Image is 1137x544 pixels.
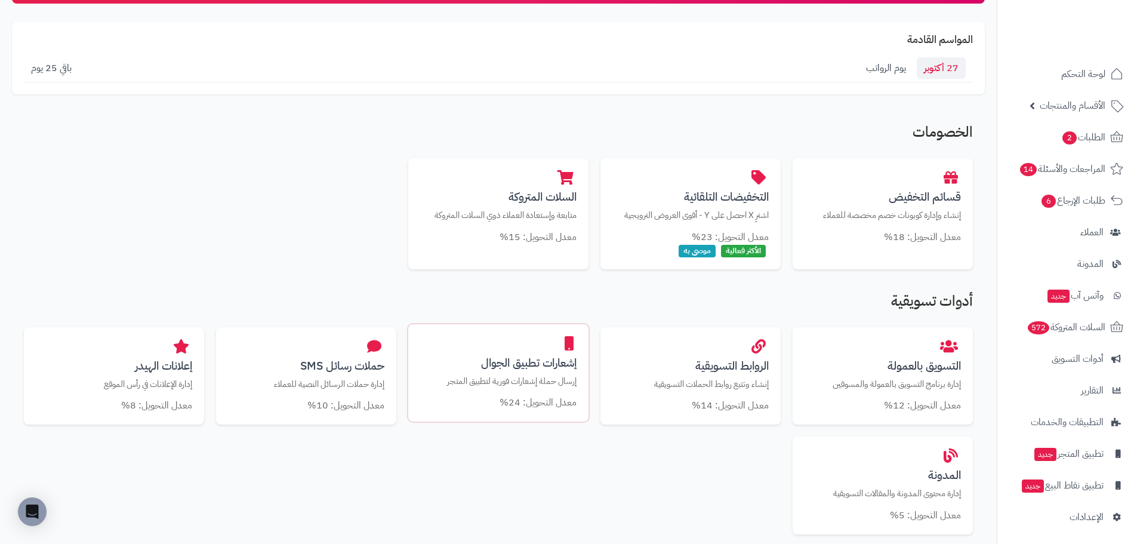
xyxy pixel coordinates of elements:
a: التقارير [1004,376,1130,405]
span: موصى به [679,245,716,257]
span: جديد [1047,290,1070,303]
span: الإعدادات [1070,509,1104,525]
span: التطبيقات والخدمات [1031,414,1104,431]
p: إدارة حملات الرسائل النصية للعملاء [228,378,384,391]
h3: المدونة [805,469,961,481]
h3: إشعارات تطبيق الجوال [420,356,577,369]
a: السلات المتروكةمتابعة وإستعادة العملاء ذوي السلات المتروكة معدل التحويل: 15% [408,158,588,256]
span: تطبيق المتجر [1033,445,1104,462]
p: إدارة برنامج التسويق بالعمولة والمسوقين [805,378,961,391]
span: المراجعات والأسئلة [1019,161,1105,177]
a: إعلانات الهيدرإدارة الإعلانات في رأس الموقع معدل التحويل: 8% [24,327,204,425]
h2: المواسم القادمة [24,33,973,45]
h3: قسائم التخفيض [805,190,961,203]
a: حملات رسائل SMSإدارة حملات الرسائل النصية للعملاء معدل التحويل: 10% [216,327,396,425]
small: معدل التحويل: 18% [884,230,961,244]
h3: حملات رسائل SMS [228,359,384,372]
span: 6 [1042,195,1056,208]
span: وآتس آب [1046,287,1104,304]
a: العملاء [1004,218,1130,247]
span: يوم الرواتب [866,61,906,75]
span: جديد [1022,480,1044,493]
span: الأكثر فعالية [721,245,766,257]
small: معدل التحويل: 14% [692,398,769,413]
h3: السلات المتروكة [420,190,577,203]
span: جديد [1034,448,1056,461]
span: العملاء [1080,224,1104,241]
p: إدارة محتوى المدونة والمقالات التسويقية [805,487,961,500]
h3: التخفيضات التلقائية [612,190,769,203]
h3: إعلانات الهيدر [36,359,192,372]
small: معدل التحويل: 10% [307,398,384,413]
p: متابعة وإستعادة العملاء ذوي السلات المتروكة [420,209,577,222]
span: السلات المتروكة [1027,319,1105,336]
a: المدونةإدارة محتوى المدونة والمقالات التسويقية معدل التحويل: 5% [793,437,973,534]
a: قسائم التخفيضإنشاء وإدارة كوبونات خصم مخصصة للعملاء معدل التحويل: 18% [793,158,973,256]
span: 14 [1020,163,1037,176]
small: معدل التحويل: 12% [884,398,961,413]
h3: الروابط التسويقية [612,359,769,372]
span: لوحة التحكم [1061,66,1105,82]
a: الروابط التسويقيةإنشاء وتتبع روابط الحملات التسويقية معدل التحويل: 14% [600,327,781,425]
a: طلبات الإرجاع6 [1004,186,1130,215]
div: Open Intercom Messenger [18,497,47,526]
a: تطبيق نقاط البيعجديد [1004,471,1130,500]
p: إنشاء وإدارة كوبونات خصم مخصصة للعملاء [805,209,961,222]
small: معدل التحويل: 8% [121,398,192,413]
p: اشترِ X احصل على Y - أقوى العروض الترويجية [612,209,769,222]
h3: التسويق بالعمولة [805,359,961,372]
a: التخفيضات التلقائيةاشترِ X احصل على Y - أقوى العروض الترويجية معدل التحويل: 23% الأكثر فعالية موص... [600,158,781,269]
a: لوحة التحكم [1004,60,1130,88]
a: إشعارات تطبيق الجوالإرسال حملة إشعارات فورية لتطبيق المتجر معدل التحويل: 24% [408,324,588,422]
a: السلات المتروكة572 [1004,313,1130,342]
span: طلبات الإرجاع [1040,192,1105,209]
p: إنشاء وتتبع روابط الحملات التسويقية [612,378,769,391]
small: معدل التحويل: 24% [500,395,577,410]
a: التطبيقات والخدمات [1004,408,1130,437]
a: الإعدادات [1004,503,1130,531]
span: الطلبات [1061,129,1105,146]
a: أدوات التسويق [1004,345,1130,373]
span: أدوات التسويق [1052,351,1104,367]
span: تطبيق نقاط البيع [1021,477,1104,494]
h2: الخصومات [24,124,973,146]
small: معدل التحويل: 5% [890,508,961,523]
a: وآتس آبجديد [1004,281,1130,310]
span: 572 [1028,321,1049,334]
p: إدارة الإعلانات في رأس الموقع [36,378,192,391]
span: التقارير [1081,382,1104,399]
span: باقي 25 يوم [31,61,72,75]
small: معدل التحويل: 23% [692,230,769,244]
span: المدونة [1077,256,1104,272]
a: المدونة [1004,250,1130,278]
a: تطبيق المتجرجديد [1004,439,1130,468]
span: 2 [1062,131,1077,145]
small: معدل التحويل: 15% [500,230,577,244]
a: المراجعات والأسئلة14 [1004,155,1130,183]
p: إرسال حملة إشعارات فورية لتطبيق المتجر [420,375,577,388]
span: الأقسام والمنتجات [1040,97,1105,114]
h2: أدوات تسويقية [24,293,973,315]
a: الطلبات2 [1004,123,1130,152]
a: التسويق بالعمولةإدارة برنامج التسويق بالعمولة والمسوقين معدل التحويل: 12% [793,327,973,425]
span: 27 أكتوبر [917,57,966,79]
